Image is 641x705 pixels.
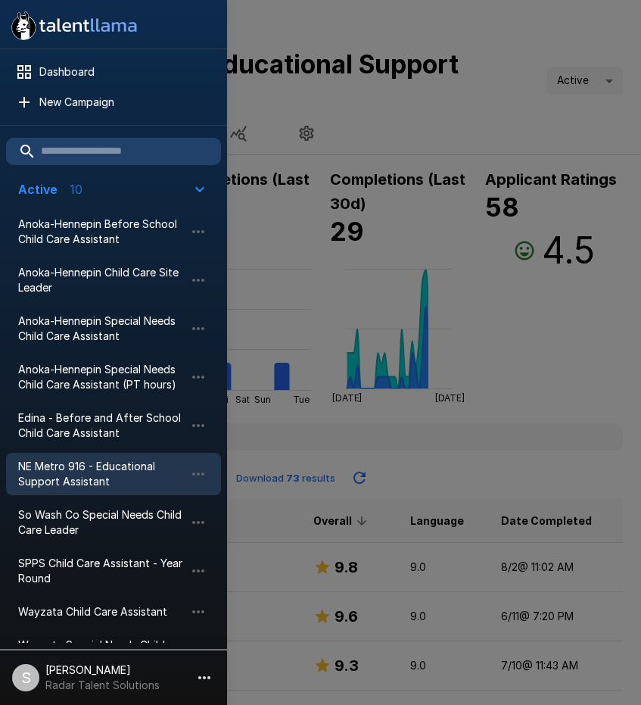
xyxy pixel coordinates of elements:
[6,171,221,207] button: Active10
[18,314,185,344] span: Anoka-Hennepin Special Needs Child Care Assistant
[6,307,221,350] div: Anoka-Hennepin Special Needs Child Care Assistant
[18,217,185,247] span: Anoka-Hennepin Before School Child Care Assistant
[6,501,221,544] div: So Wash Co Special Needs Child Care Leader
[6,598,221,625] div: Wayzata Child Care Assistant
[39,64,209,80] span: Dashboard
[6,211,221,253] div: Anoka-Hennepin Before School Child Care Assistant
[18,556,185,586] span: SPPS Child Care Assistant - Year Round
[18,459,185,489] span: NE Metro 916 - Educational Support Assistant
[6,356,221,398] div: Anoka-Hennepin Special Needs Child Care Assistant (PT hours)
[39,95,209,110] span: New Campaign
[12,664,39,691] div: S
[6,632,221,674] div: Wayzata Special Needs Child Care Assistant
[18,180,58,198] p: Active
[70,180,82,198] p: 10
[6,259,221,301] div: Anoka-Hennepin Child Care Site Leader
[6,550,221,592] div: SPPS Child Care Assistant - Year Round
[45,663,160,678] p: [PERSON_NAME]
[18,604,185,619] span: Wayzata Child Care Assistant
[18,507,185,538] span: So Wash Co Special Needs Child Care Leader
[6,453,221,495] div: NE Metro 916 - Educational Support Assistant
[18,362,185,392] span: Anoka-Hennepin Special Needs Child Care Assistant (PT hours)
[6,58,221,86] div: Dashboard
[18,265,185,295] span: Anoka-Hennepin Child Care Site Leader
[6,89,221,116] div: New Campaign
[6,404,221,447] div: Edina - Before and After School Child Care Assistant
[45,678,160,693] p: Radar Talent Solutions
[18,410,185,441] span: Edina - Before and After School Child Care Assistant
[18,638,185,668] span: Wayzata Special Needs Child Care Assistant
